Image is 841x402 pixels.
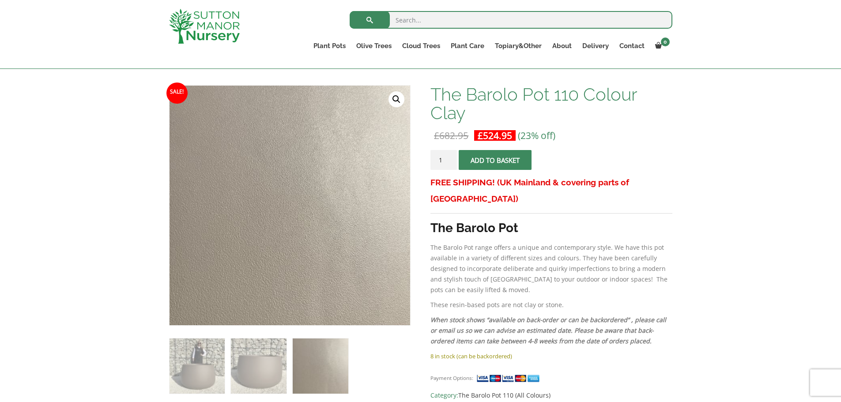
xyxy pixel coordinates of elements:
[478,129,512,142] bdi: 524.95
[430,174,672,207] h3: FREE SHIPPING! (UK Mainland & covering parts of [GEOGRAPHIC_DATA])
[430,375,473,381] small: Payment Options:
[430,150,457,170] input: Product quantity
[547,40,577,52] a: About
[430,85,672,122] h1: The Barolo Pot 110 Colour Clay
[661,38,670,46] span: 0
[430,316,666,345] em: When stock shows “available on back-order or can be backordered” , please call or email us so we ...
[434,129,439,142] span: £
[577,40,614,52] a: Delivery
[430,242,672,295] p: The Barolo Pot range offers a unique and contemporary style. We have this pot available in a vari...
[293,338,348,394] img: The Barolo Pot 110 Colour Clay - Image 3
[458,391,551,399] a: The Barolo Pot 110 (All Colours)
[518,129,555,142] span: (23% off)
[445,40,490,52] a: Plant Care
[169,9,240,44] img: logo
[388,91,404,107] a: View full-screen image gallery
[170,338,225,394] img: The Barolo Pot 110 Colour Clay
[614,40,650,52] a: Contact
[350,11,672,29] input: Search...
[170,86,410,326] img: The Barolo Pot 110 Colour Clay - IMG 8161 scaled
[308,40,351,52] a: Plant Pots
[397,40,445,52] a: Cloud Trees
[430,221,518,235] strong: The Barolo Pot
[430,300,672,310] p: These resin-based pots are not clay or stone.
[490,40,547,52] a: Topiary&Other
[166,83,188,104] span: Sale!
[351,40,397,52] a: Olive Trees
[430,390,672,401] span: Category:
[476,374,543,383] img: payment supported
[650,40,672,52] a: 0
[459,150,532,170] button: Add to basket
[231,338,286,394] img: The Barolo Pot 110 Colour Clay - Image 2
[478,129,483,142] span: £
[434,129,468,142] bdi: 682.95
[430,351,672,361] p: 8 in stock (can be backordered)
